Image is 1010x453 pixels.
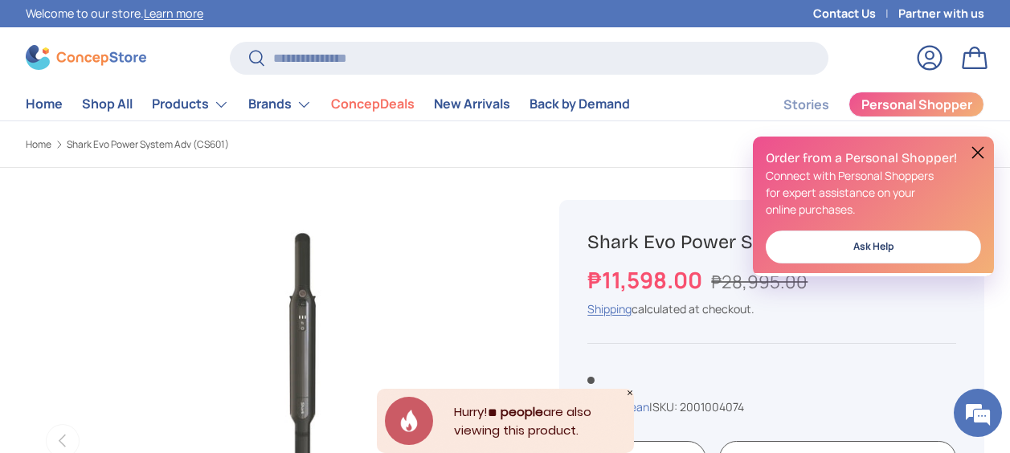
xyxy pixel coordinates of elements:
[239,88,321,120] summary: Brands
[711,269,808,294] s: ₱28,995.00
[26,5,203,22] p: Welcome to our store.
[626,389,634,397] div: Close
[861,98,972,111] span: Personal Shopper
[766,149,981,167] h2: Order from a Personal Shopper!
[766,231,981,263] a: Ask Help
[152,88,229,120] a: Products
[813,5,898,22] a: Contact Us
[745,88,984,120] nav: Secondary
[67,140,229,149] a: Shark Evo Power System Adv (CS601)
[530,88,630,120] a: Back by Demand
[142,88,239,120] summary: Products
[680,399,744,414] span: 2001004074
[26,137,534,152] nav: Breadcrumbs
[26,88,63,120] a: Home
[848,92,984,117] a: Personal Shopper
[434,88,510,120] a: New Arrivals
[766,167,981,218] p: Connect with Personal Shoppers for expert assistance on your online purchases.
[649,399,744,414] span: |
[26,140,51,149] a: Home
[587,230,956,254] h1: Shark Evo Power System Adv (CS601)
[587,301,632,316] a: Shipping
[652,399,677,414] span: SKU:
[331,88,415,120] a: ConcepDeals
[26,45,146,70] img: ConcepStore
[26,88,630,120] nav: Primary
[783,89,829,120] a: Stories
[898,5,984,22] a: Partner with us
[82,88,133,120] a: Shop All
[248,88,312,120] a: Brands
[144,6,203,21] a: Learn more
[587,300,956,317] div: calculated at checkout.
[587,264,706,295] strong: ₱11,598.00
